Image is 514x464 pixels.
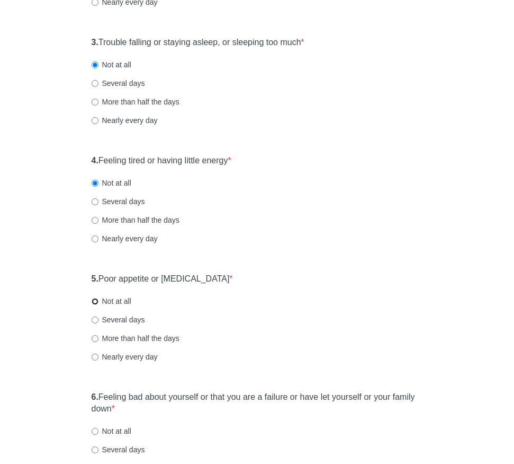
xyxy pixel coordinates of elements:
[92,80,98,87] input: Several days
[92,426,131,436] label: Not at all
[92,233,158,244] label: Nearly every day
[92,37,304,49] label: Trouble falling or staying asleep, or sleeping too much
[92,97,179,107] label: More than half the days
[92,333,179,344] label: More than half the days
[92,235,98,242] input: Nearly every day
[92,198,98,205] input: Several days
[92,314,145,325] label: Several days
[92,115,158,126] label: Nearly every day
[92,392,98,401] strong: 6.
[92,196,145,207] label: Several days
[92,217,98,224] input: More than half the days
[92,298,98,305] input: Not at all
[92,155,231,167] label: Feeling tired or having little energy
[92,273,233,285] label: Poor appetite or [MEDICAL_DATA]
[92,391,423,416] label: Feeling bad about yourself or that you are a failure or have let yourself or your family down
[92,59,131,70] label: Not at all
[92,156,98,165] strong: 4.
[92,99,98,106] input: More than half the days
[92,354,98,361] input: Nearly every day
[92,178,131,188] label: Not at all
[92,215,179,225] label: More than half the days
[92,38,98,47] strong: 3.
[92,444,145,455] label: Several days
[92,317,98,323] input: Several days
[92,180,98,187] input: Not at all
[92,117,98,124] input: Nearly every day
[92,78,145,89] label: Several days
[92,352,158,362] label: Nearly every day
[92,296,131,307] label: Not at all
[92,335,98,342] input: More than half the days
[92,274,98,283] strong: 5.
[92,62,98,68] input: Not at all
[92,447,98,453] input: Several days
[92,428,98,435] input: Not at all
